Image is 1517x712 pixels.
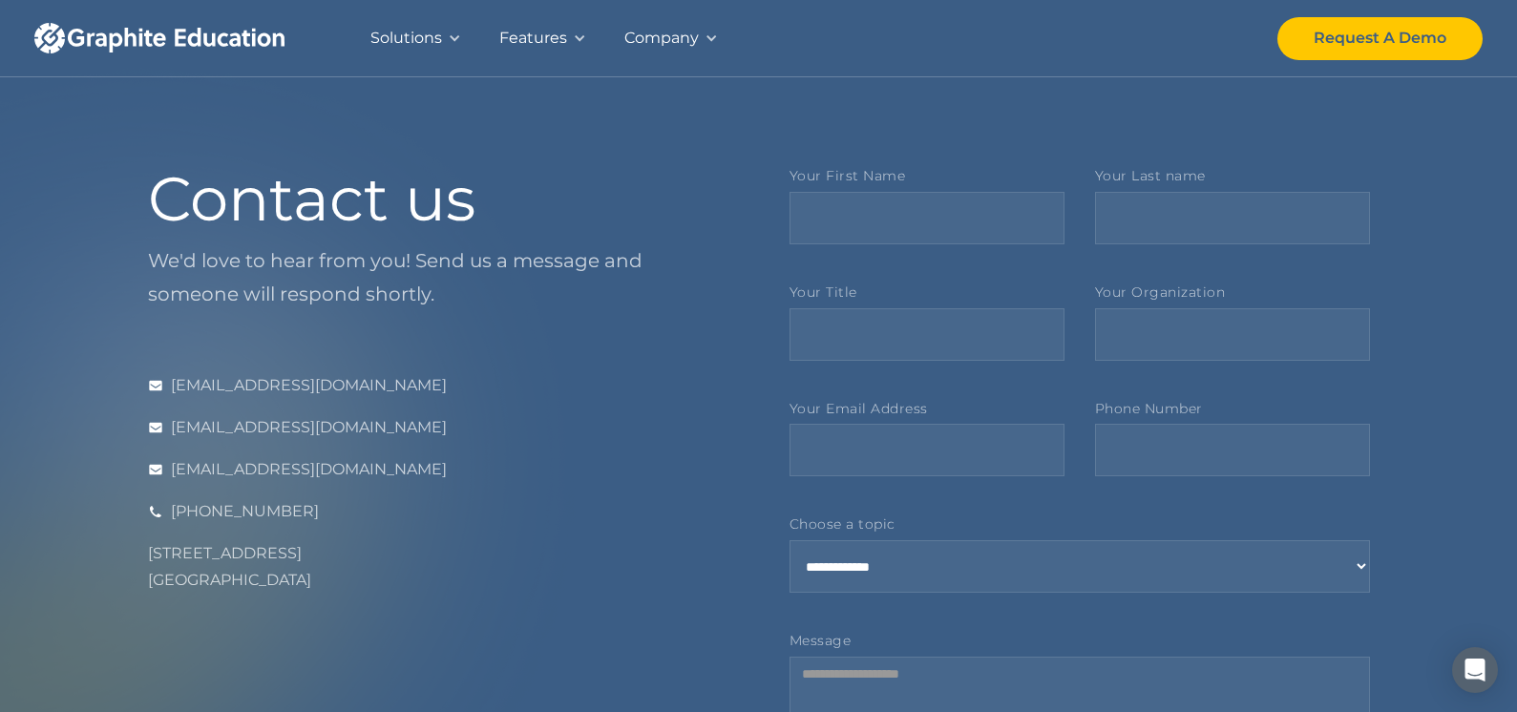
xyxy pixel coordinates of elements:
a: [EMAIL_ADDRESS][DOMAIN_NAME] [148,372,728,399]
label: Your Last name [1095,168,1370,184]
a: [EMAIL_ADDRESS][DOMAIN_NAME] [148,456,728,483]
div: Solutions [370,25,442,52]
a: [PHONE_NUMBER] [148,498,728,525]
div: Request A Demo [1314,25,1446,52]
div: Company [624,25,699,52]
label: Message [790,633,1370,649]
h1: Contact us [148,168,728,229]
label: Your Title [790,284,1064,301]
div: [PHONE_NUMBER] [171,498,319,525]
div: [EMAIL_ADDRESS][DOMAIN_NAME] [171,372,447,399]
div: Features [499,25,567,52]
label: Your Organization [1095,284,1370,301]
label: Phone Number [1095,401,1370,417]
div: [EMAIL_ADDRESS][DOMAIN_NAME] [171,456,447,483]
div: Open Intercom Messenger [1452,647,1498,693]
div: [STREET_ADDRESS] [GEOGRAPHIC_DATA] [148,540,728,594]
label: Your First Name [790,168,1064,184]
label: Choose a topic [790,516,1370,533]
p: We'd love to hear from you! Send us a message and someone will respond shortly. [148,244,728,311]
a: Request A Demo [1277,17,1483,60]
a: [EMAIL_ADDRESS][DOMAIN_NAME] [148,414,728,441]
label: Your Email Address [790,401,1064,417]
div: [EMAIL_ADDRESS][DOMAIN_NAME] [171,414,447,441]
